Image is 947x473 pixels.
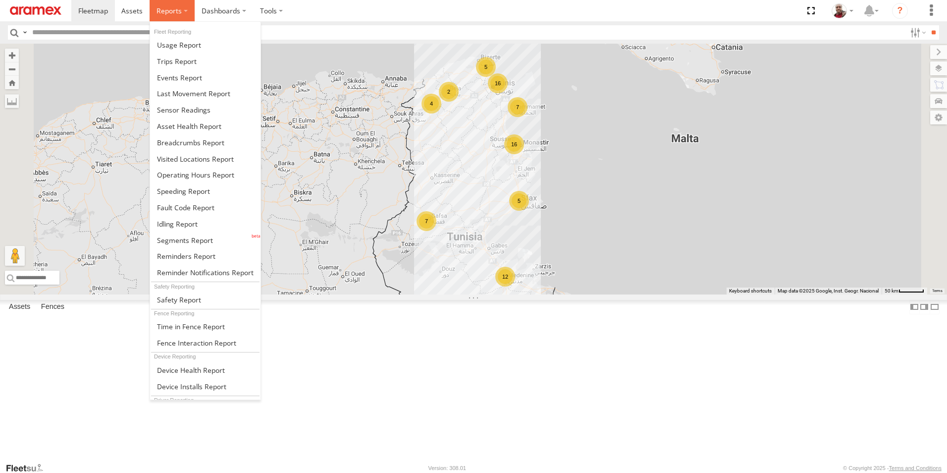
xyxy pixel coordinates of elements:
div: Majdi Ghannoudi [828,3,857,18]
a: Fence Interaction Report [150,335,261,351]
div: © Copyright 2025 - [843,465,942,471]
button: Zoom Home [5,76,19,89]
label: Dock Summary Table to the Right [919,300,929,314]
a: Time in Fences Report [150,318,261,335]
a: Trips Report [150,53,261,69]
a: Full Events Report [150,69,261,86]
label: Measure [5,94,19,108]
label: Search Query [21,25,29,40]
div: 5 [509,191,529,211]
button: Map Scale: 50 km per 48 pixels [882,288,927,295]
div: 7 [508,97,527,117]
a: Breadcrumbs Report [150,134,261,151]
div: 16 [504,134,524,154]
a: Device Health Report [150,362,261,378]
a: Terms and Conditions [889,465,942,471]
div: 2 [439,82,459,102]
label: Search Filter Options [906,25,928,40]
a: Asset Operating Hours Report [150,167,261,183]
a: Last Movement Report [150,85,261,102]
a: Reminders Report [150,248,261,265]
button: Keyboard shortcuts [729,288,772,295]
div: 12 [495,267,515,287]
a: Safety Report [150,292,261,308]
span: 50 km [885,288,898,294]
label: Assets [4,300,35,314]
button: Zoom in [5,49,19,62]
a: Sensor Readings [150,102,261,118]
div: 16 [488,73,508,93]
button: Drag Pegman onto the map to open Street View [5,246,25,266]
div: 7 [417,211,436,231]
a: Idling Report [150,216,261,232]
button: Zoom out [5,62,19,76]
a: Usage Report [150,37,261,53]
i: ? [892,3,908,19]
label: Map Settings [930,111,947,124]
div: Version: 308.01 [428,465,466,471]
div: 5 [476,57,496,77]
label: Hide Summary Table [930,300,940,314]
a: Terms (opens in new tab) [932,289,943,293]
a: Segments Report [150,232,261,248]
a: Device Installs Report [150,378,261,395]
a: Fault Code Report [150,199,261,216]
span: Map data ©2025 Google, Inst. Geogr. Nacional [778,288,879,294]
a: Asset Health Report [150,118,261,134]
img: aramex-logo.svg [10,6,61,15]
a: Visit our Website [5,463,51,473]
a: Fleet Speed Report [150,183,261,199]
label: Dock Summary Table to the Left [909,300,919,314]
div: 4 [421,94,441,114]
a: Visited Locations Report [150,151,261,167]
a: Service Reminder Notifications Report [150,264,261,281]
label: Fences [36,300,69,314]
